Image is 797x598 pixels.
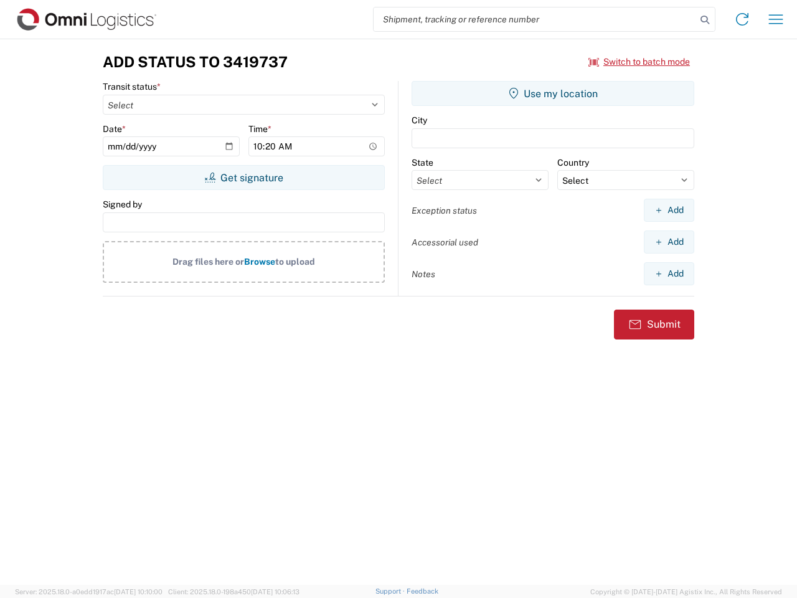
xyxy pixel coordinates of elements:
[614,310,694,339] button: Submit
[168,588,299,596] span: Client: 2025.18.0-198a450
[588,52,690,72] button: Switch to batch mode
[407,587,438,595] a: Feedback
[374,7,696,31] input: Shipment, tracking or reference number
[244,257,275,267] span: Browse
[251,588,299,596] span: [DATE] 10:06:13
[412,115,427,126] label: City
[114,588,163,596] span: [DATE] 10:10:00
[644,199,694,222] button: Add
[412,157,433,168] label: State
[103,199,142,210] label: Signed by
[172,257,244,267] span: Drag files here or
[590,586,782,597] span: Copyright © [DATE]-[DATE] Agistix Inc., All Rights Reserved
[644,230,694,254] button: Add
[103,165,385,190] button: Get signature
[15,588,163,596] span: Server: 2025.18.0-a0edd1917ac
[644,262,694,285] button: Add
[557,157,589,168] label: Country
[375,587,407,595] a: Support
[248,123,271,135] label: Time
[103,53,288,71] h3: Add Status to 3419737
[103,123,126,135] label: Date
[103,81,161,92] label: Transit status
[412,81,694,106] button: Use my location
[412,205,477,216] label: Exception status
[275,257,315,267] span: to upload
[412,237,478,248] label: Accessorial used
[412,268,435,280] label: Notes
